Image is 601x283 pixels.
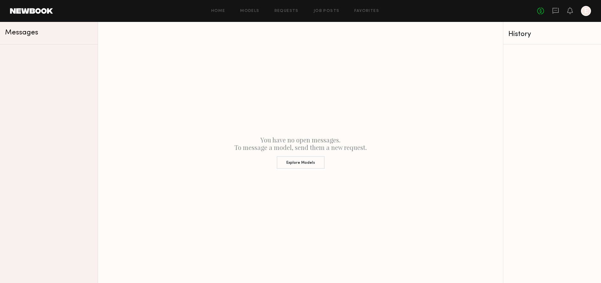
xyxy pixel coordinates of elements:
[354,9,379,13] a: Favorites
[581,6,591,16] a: E
[240,9,259,13] a: Models
[5,29,38,36] span: Messages
[314,9,340,13] a: Job Posts
[275,9,299,13] a: Requests
[508,31,596,38] div: History
[98,22,503,283] div: You have no open messages. To message a model, send them a new request.
[277,156,325,169] button: Explore Models
[211,9,225,13] a: Home
[103,151,498,169] a: Explore Models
